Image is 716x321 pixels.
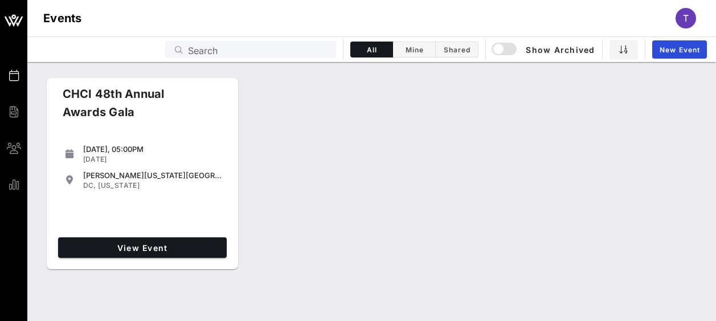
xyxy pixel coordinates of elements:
[83,145,222,154] div: [DATE], 05:00PM
[83,171,222,180] div: [PERSON_NAME][US_STATE][GEOGRAPHIC_DATA]
[358,46,386,54] span: All
[400,46,428,54] span: Mine
[659,46,700,54] span: New Event
[63,243,222,253] span: View Event
[652,40,707,59] a: New Event
[493,39,595,60] button: Show Archived
[683,13,689,24] span: T
[98,181,140,190] span: [US_STATE]
[436,42,478,57] button: Shared
[43,9,82,27] h1: Events
[350,42,393,57] button: All
[54,85,214,130] div: CHCI 48th Annual Awards Gala
[493,43,595,56] span: Show Archived
[676,8,696,28] div: T
[443,46,471,54] span: Shared
[58,237,227,258] a: View Event
[83,181,96,190] span: DC,
[83,155,222,164] div: [DATE]
[393,42,436,57] button: Mine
